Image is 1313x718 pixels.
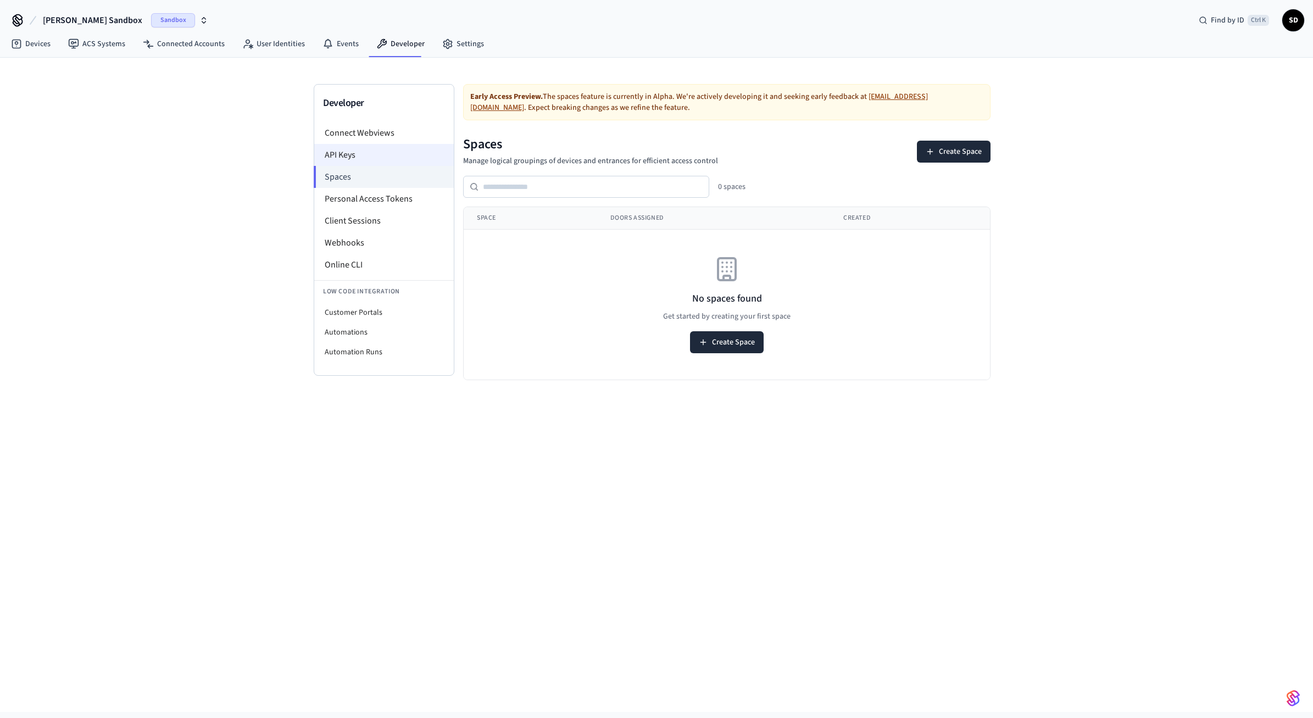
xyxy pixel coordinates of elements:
[314,254,454,276] li: Online CLI
[597,207,830,230] th: Doors Assigned
[463,84,991,120] div: The spaces feature is currently in Alpha. We're actively developing it and seeking early feedback...
[1248,15,1269,26] span: Ctrl K
[1211,15,1244,26] span: Find by ID
[314,322,454,342] li: Automations
[464,207,597,230] th: Space
[323,96,445,111] h3: Developer
[718,181,745,192] div: 0 spaces
[470,91,928,113] a: [EMAIL_ADDRESS][DOMAIN_NAME]
[463,155,718,167] p: Manage logical groupings of devices and entrances for efficient access control
[470,91,543,102] strong: Early Access Preview.
[917,141,991,163] button: Create Space
[314,232,454,254] li: Webhooks
[690,331,764,353] button: Create Space
[314,188,454,210] li: Personal Access Tokens
[1282,9,1304,31] button: SD
[463,136,718,153] h1: Spaces
[433,34,493,54] a: Settings
[314,34,368,54] a: Events
[692,291,762,307] h3: No spaces found
[314,342,454,362] li: Automation Runs
[663,311,791,322] p: Get started by creating your first space
[368,34,433,54] a: Developer
[314,144,454,166] li: API Keys
[233,34,314,54] a: User Identities
[314,210,454,232] li: Client Sessions
[1287,689,1300,707] img: SeamLogoGradient.69752ec5.svg
[134,34,233,54] a: Connected Accounts
[2,34,59,54] a: Devices
[151,13,195,27] span: Sandbox
[1190,10,1278,30] div: Find by IDCtrl K
[1283,10,1303,30] span: SD
[59,34,134,54] a: ACS Systems
[314,122,454,144] li: Connect Webviews
[830,207,987,230] th: Created
[314,303,454,322] li: Customer Portals
[314,280,454,303] li: Low Code Integration
[43,14,142,27] span: [PERSON_NAME] Sandbox
[314,166,454,188] li: Spaces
